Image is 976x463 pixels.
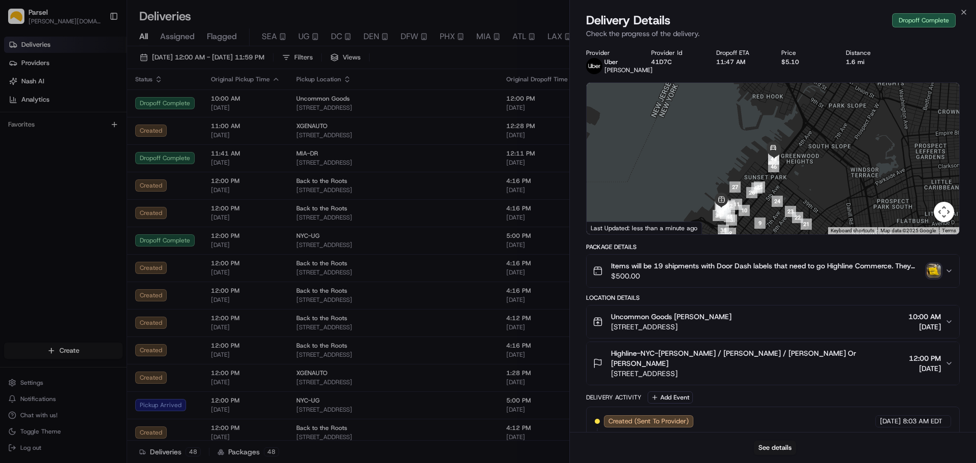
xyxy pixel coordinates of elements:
div: 22 [788,208,807,227]
div: Price [781,49,830,57]
div: 39 [709,206,728,225]
div: 10 [735,201,754,220]
div: Last Updated: less than a minute ago [587,222,702,234]
div: 11 [727,195,746,214]
div: 24 [768,192,787,211]
span: Highline-NYC-[PERSON_NAME] / [PERSON_NAME] / [PERSON_NAME] Or [PERSON_NAME] [611,348,905,368]
div: 2 [721,224,740,243]
button: Map camera controls [934,202,954,222]
div: 27 [725,177,745,197]
span: [PERSON_NAME] [604,66,653,74]
div: Package Details [586,243,960,251]
div: $5.10 [781,58,830,66]
span: [STREET_ADDRESS] [611,368,905,379]
a: Terms (opens in new tab) [942,228,956,233]
div: Provider [586,49,635,57]
img: Google [589,221,623,234]
button: Add Event [648,391,693,404]
div: 23 [781,202,800,221]
div: 1.6 mi [846,58,895,66]
button: Keyboard shortcuts [831,227,874,234]
div: 12 [720,196,739,215]
div: 9 [750,213,770,233]
span: Uncommon Goods [PERSON_NAME] [611,312,731,322]
span: 10:00 AM [908,312,941,322]
a: Open this area in Google Maps (opens a new window) [589,221,623,234]
span: [DATE] [880,417,901,426]
span: $500.00 [611,271,923,281]
div: Distance [846,49,895,57]
button: See details [754,441,796,455]
div: 11:47 AM [716,58,765,66]
p: Check the progress of the delivery. [586,28,960,39]
div: 37 [716,229,736,248]
span: [STREET_ADDRESS] [611,322,731,332]
span: Uber [604,58,618,66]
div: 32 [714,198,734,218]
div: 21 [797,214,816,234]
img: photo_proof_of_delivery image [927,264,941,278]
div: 25 [750,177,769,197]
button: 41D7C [651,58,672,66]
span: Map data ©2025 Google [880,228,936,233]
div: 43 [712,202,731,222]
div: Provider Id [651,49,700,57]
button: Items will be 19 shipments with Door Dash labels that need to go Highline Commerce. They may be i... [587,255,959,287]
span: 8:03 AM EDT [903,417,942,426]
div: Location Details [586,294,960,302]
button: Highline-NYC-[PERSON_NAME] / [PERSON_NAME] / [PERSON_NAME] Or [PERSON_NAME][STREET_ADDRESS]12:00 ... [587,342,959,385]
img: uber-new-logo.jpeg [586,58,602,74]
div: 45 [747,178,767,198]
div: 38 [714,221,733,240]
span: 12:00 PM [909,353,941,363]
div: 44 [720,207,739,226]
div: Delivery Activity [586,393,642,402]
button: Uncommon Goods [PERSON_NAME][STREET_ADDRESS]10:00 AM[DATE] [587,305,959,338]
span: Items will be 19 shipments with Door Dash labels that need to go Highline Commerce. They may be i... [611,261,923,271]
div: Dropoff ETA [716,49,765,57]
span: Created (Sent To Provider) [608,417,689,426]
span: [DATE] [909,363,941,374]
span: [DATE] [908,322,941,332]
span: Delivery Details [586,12,670,28]
div: 14 [716,197,735,217]
div: 3 [722,210,741,230]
